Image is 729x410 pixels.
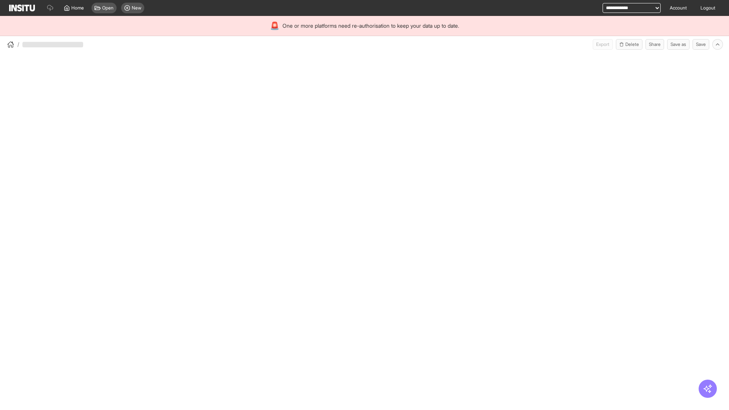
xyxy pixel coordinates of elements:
[6,40,19,49] button: /
[9,5,35,11] img: Logo
[17,41,19,48] span: /
[616,39,642,50] button: Delete
[132,5,141,11] span: New
[282,22,459,30] span: One or more platforms need re-authorisation to keep your data up to date.
[645,39,664,50] button: Share
[593,39,613,50] button: Export
[593,39,613,50] span: Can currently only export from Insights reports.
[667,39,690,50] button: Save as
[693,39,709,50] button: Save
[102,5,114,11] span: Open
[270,20,279,31] div: 🚨
[71,5,84,11] span: Home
